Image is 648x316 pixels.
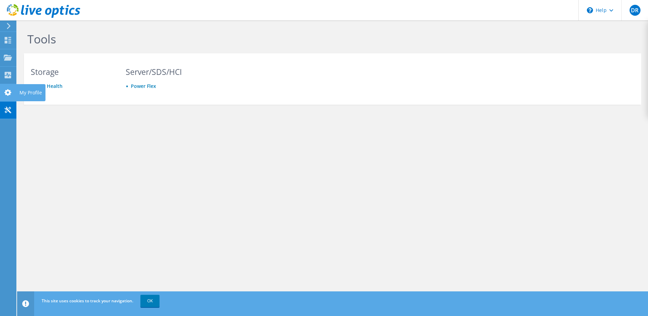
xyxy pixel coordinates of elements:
span: This site uses cookies to track your navigation. [42,298,133,304]
h1: Tools [27,32,488,46]
h3: Server/SDS/HCI [126,68,208,76]
a: OK [140,295,160,307]
h3: Storage [31,68,113,76]
svg: \n [587,7,593,13]
a: Power Flex [131,83,156,89]
span: DR [630,5,640,16]
a: SAN Health [36,83,63,89]
div: My Profile [16,84,45,101]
